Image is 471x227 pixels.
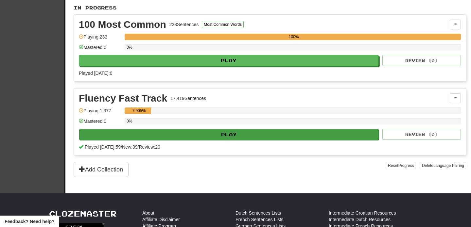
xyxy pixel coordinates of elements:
span: Progress [398,163,414,168]
button: Most Common Words [202,21,244,28]
div: Playing: 1,377 [79,107,121,118]
a: Dutch Sentences Lists [235,210,281,216]
button: Play [79,129,379,140]
div: Playing: 233 [79,34,121,44]
button: ResetProgress [386,162,416,169]
p: In Progress [74,5,466,11]
button: Review (0) [382,129,461,140]
button: Review (0) [382,55,461,66]
a: Clozemaster [49,210,117,218]
button: Play [79,55,378,66]
div: 100% [127,34,461,40]
a: French Sentences Lists [235,216,283,223]
a: Affiliate Disclaimer [142,216,180,223]
span: Played [DATE]: 0 [79,71,112,76]
span: / [121,144,122,150]
a: Intermediate Dutch Resources [329,216,391,223]
span: New: 39 [122,144,137,150]
div: 17,419 Sentences [170,95,206,102]
span: Language Pairing [433,163,464,168]
span: Review: 20 [139,144,160,150]
a: About [142,210,154,216]
div: 7.905% [127,107,151,114]
span: Played [DATE]: 59 [85,144,121,150]
span: / [138,144,139,150]
a: Intermediate Croatian Resources [329,210,396,216]
button: Add Collection [74,162,129,177]
div: 100 Most Common [79,20,166,29]
div: Fluency Fast Track [79,93,167,103]
button: DeleteLanguage Pairing [420,162,466,169]
span: Open feedback widget [5,218,54,225]
div: 233 Sentences [169,21,199,28]
div: Mastered: 0 [79,118,121,129]
div: Mastered: 0 [79,44,121,55]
